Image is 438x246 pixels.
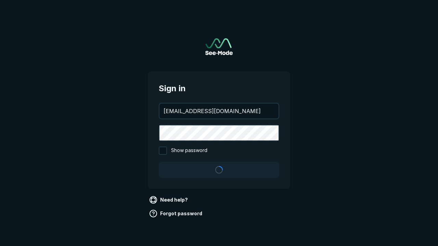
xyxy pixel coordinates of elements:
input: your@email.com [159,104,279,119]
a: Forgot password [148,208,205,219]
img: See-Mode Logo [205,38,233,55]
span: Show password [171,147,207,155]
a: Go to sign in [205,38,233,55]
span: Sign in [159,82,279,95]
a: Need help? [148,194,191,205]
